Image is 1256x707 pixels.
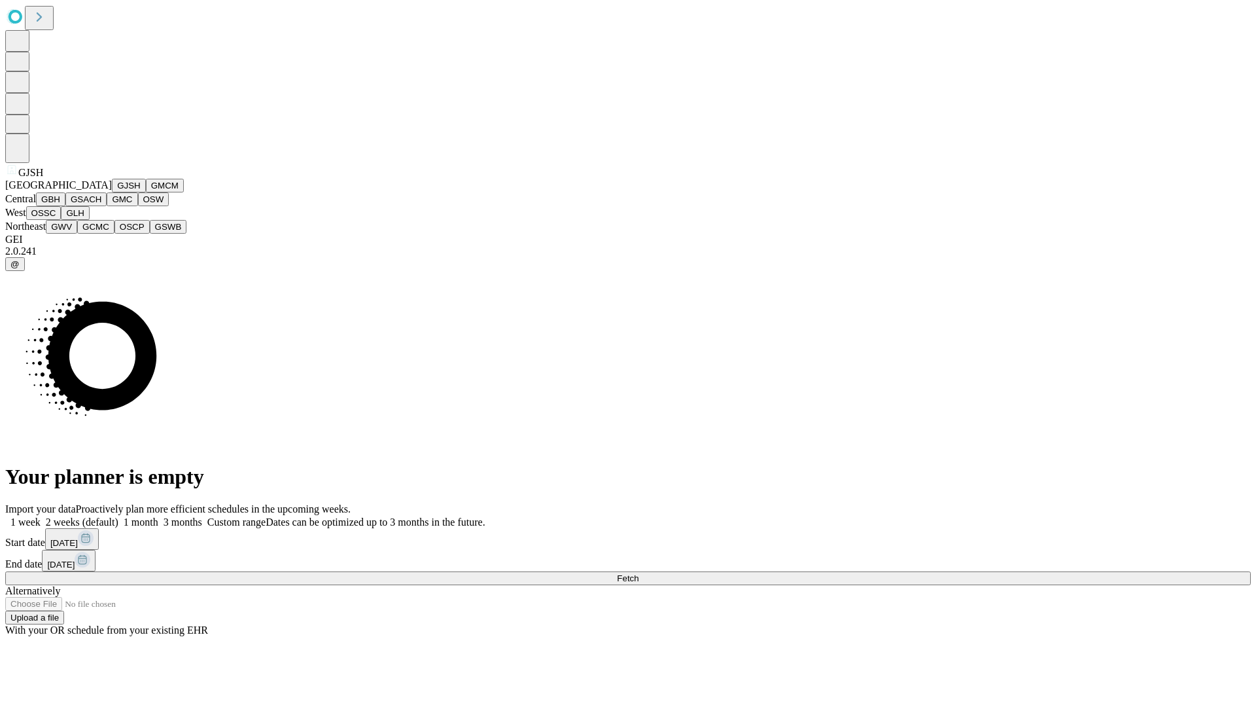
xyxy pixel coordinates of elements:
[5,193,36,204] span: Central
[5,528,1251,550] div: Start date
[47,560,75,570] span: [DATE]
[45,528,99,550] button: [DATE]
[65,192,107,206] button: GSACH
[5,245,1251,257] div: 2.0.241
[207,517,266,528] span: Custom range
[5,465,1251,489] h1: Your planner is empty
[5,611,64,625] button: Upload a file
[10,259,20,269] span: @
[266,517,485,528] span: Dates can be optimized up to 3 months in the future.
[138,192,169,206] button: OSW
[42,550,96,571] button: [DATE]
[50,538,78,548] span: [DATE]
[150,220,187,234] button: GSWB
[124,517,158,528] span: 1 month
[18,167,43,178] span: GJSH
[5,179,112,190] span: [GEOGRAPHIC_DATA]
[77,220,114,234] button: GCMC
[164,517,202,528] span: 3 months
[10,517,41,528] span: 1 week
[5,571,1251,585] button: Fetch
[61,206,89,220] button: GLH
[617,573,638,583] span: Fetch
[5,257,25,271] button: @
[5,221,46,232] span: Northeast
[5,207,26,218] span: West
[5,585,60,596] span: Alternatively
[46,517,118,528] span: 2 weeks (default)
[5,625,208,636] span: With your OR schedule from your existing EHR
[5,503,76,515] span: Import your data
[5,550,1251,571] div: End date
[26,206,61,220] button: OSSC
[76,503,351,515] span: Proactively plan more efficient schedules in the upcoming weeks.
[5,234,1251,245] div: GEI
[112,179,146,192] button: GJSH
[36,192,65,206] button: GBH
[46,220,77,234] button: GWV
[146,179,184,192] button: GMCM
[107,192,137,206] button: GMC
[114,220,150,234] button: OSCP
